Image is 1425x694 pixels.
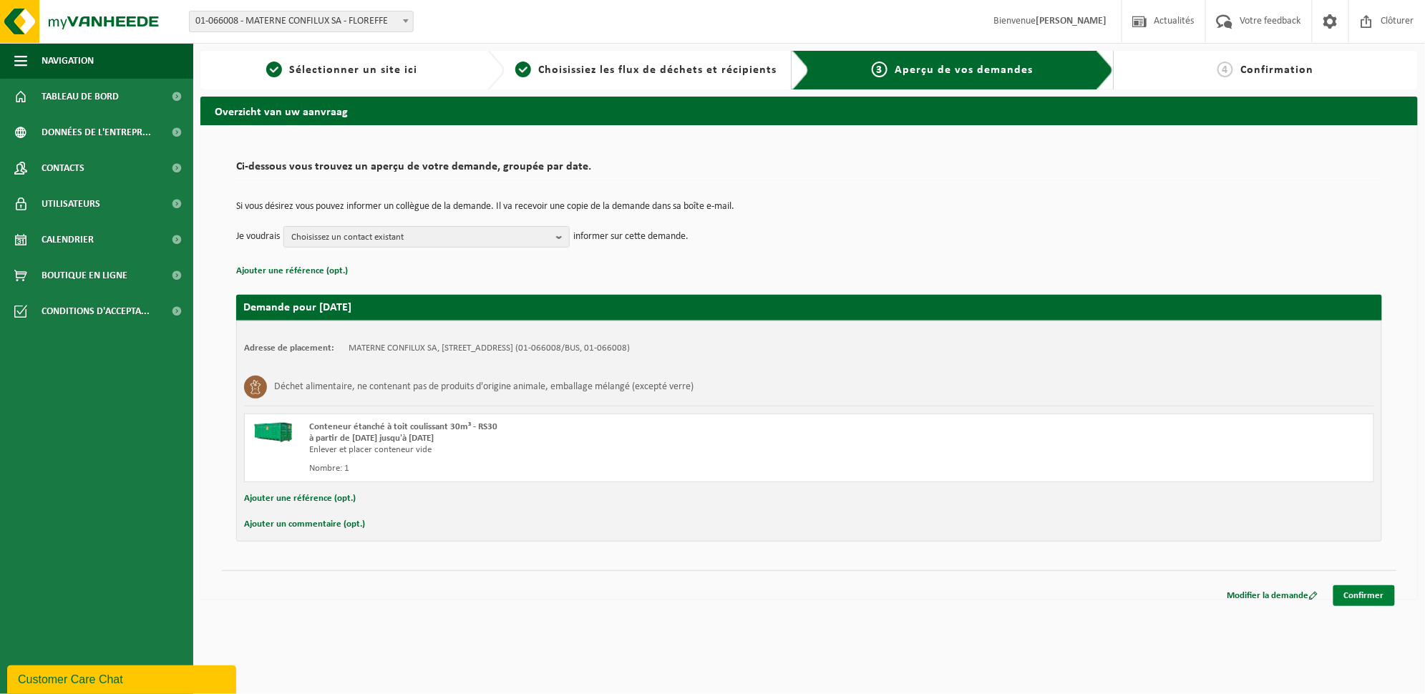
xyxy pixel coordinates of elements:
div: Enlever et placer conteneur vide [309,444,867,456]
span: Calendrier [42,222,94,258]
p: Si vous désirez vous pouvez informer un collègue de la demande. Il va recevoir une copie de la de... [236,202,1382,212]
button: Choisissez un contact existant [283,226,570,248]
span: Confirmation [1240,64,1313,76]
button: Ajouter une référence (opt.) [236,262,348,280]
h2: Overzicht van uw aanvraag [200,97,1418,124]
span: 01-066008 - MATERNE CONFILUX SA - FLOREFFE [190,11,413,31]
a: Confirmer [1333,585,1395,606]
span: Tableau de bord [42,79,119,114]
span: 1 [266,62,282,77]
td: MATERNE CONFILUX SA, [STREET_ADDRESS] (01-066008/BUS, 01-066008) [349,343,630,354]
span: 4 [1217,62,1233,77]
span: 01-066008 - MATERNE CONFILUX SA - FLOREFFE [189,11,414,32]
span: Choisissiez les flux de déchets et récipients [538,64,777,76]
p: informer sur cette demande. [573,226,689,248]
strong: Demande pour [DATE] [243,302,351,313]
span: Contacts [42,150,84,186]
span: Sélectionner un site ici [289,64,417,76]
span: 3 [872,62,887,77]
span: Aperçu de vos demandes [895,64,1033,76]
a: 2Choisissiez les flux de déchets et récipients [512,62,780,79]
strong: à partir de [DATE] jusqu'à [DATE] [309,434,434,443]
span: 2 [515,62,531,77]
span: Conteneur étanché à toit coulissant 30m³ - RS30 [309,422,497,431]
span: Conditions d'accepta... [42,293,150,329]
div: Nombre: 1 [309,463,867,474]
iframe: chat widget [7,663,239,694]
span: Utilisateurs [42,186,100,222]
span: Choisissez un contact existant [291,227,550,248]
p: Je voudrais [236,226,280,248]
span: Navigation [42,43,94,79]
strong: Adresse de placement: [244,343,334,353]
strong: [PERSON_NAME] [1036,16,1107,26]
h2: Ci-dessous vous trouvez un aperçu de votre demande, groupée par date. [236,161,1382,180]
a: Modifier la demande [1217,585,1329,606]
button: Ajouter une référence (opt.) [244,489,356,508]
span: Données de l'entrepr... [42,114,151,150]
img: HK-RS-30-GN-00.png [252,421,295,443]
h3: Déchet alimentaire, ne contenant pas de produits d'origine animale, emballage mélangé (excepté ve... [274,376,694,399]
button: Ajouter un commentaire (opt.) [244,515,365,534]
a: 1Sélectionner un site ici [208,62,476,79]
span: Boutique en ligne [42,258,127,293]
